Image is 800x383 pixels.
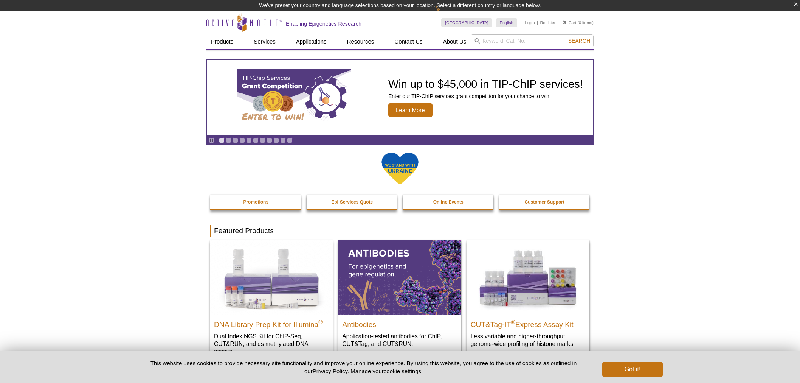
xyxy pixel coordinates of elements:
a: Go to slide 10 [280,137,286,143]
a: Products [206,34,238,49]
span: Learn More [388,103,433,117]
sup: ® [511,319,515,325]
a: [GEOGRAPHIC_DATA] [441,18,492,27]
img: Change Here [436,6,456,23]
strong: Online Events [433,199,464,205]
li: | [537,18,538,27]
img: TIP-ChIP Services Grant Competition [237,69,351,126]
a: Go to slide 8 [267,137,272,143]
h2: Featured Products [210,225,590,237]
a: Promotions [210,195,302,209]
p: Application-tested antibodies for ChIP, CUT&Tag, and CUT&RUN. [342,332,457,348]
input: Keyword, Cat. No. [471,34,594,47]
a: TIP-ChIP Services Grant Competition Win up to $45,000 in TIP-ChIP services! Enter our TIP-ChIP se... [207,60,593,135]
a: CUT&Tag-IT® Express Assay Kit CUT&Tag-IT®Express Assay Kit Less variable and higher-throughput ge... [467,240,589,355]
button: cookie settings [384,368,421,374]
a: Go to slide 7 [260,137,265,143]
img: All Antibodies [338,240,461,314]
h2: Enabling Epigenetics Research [286,20,361,27]
li: (0 items) [563,18,594,27]
a: Customer Support [499,195,591,209]
a: Privacy Policy [313,368,347,374]
a: Online Events [403,195,494,209]
a: Toggle autoplay [209,137,214,143]
a: Login [525,20,535,25]
a: English [496,18,517,27]
img: Your Cart [563,20,566,24]
a: DNA Library Prep Kit for Illumina DNA Library Prep Kit for Illumina® Dual Index NGS Kit for ChIP-... [210,240,333,363]
a: Go to slide 2 [226,137,231,143]
a: Register [540,20,555,25]
a: Go to slide 1 [219,137,225,143]
a: Go to slide 11 [287,137,293,143]
img: We Stand With Ukraine [381,152,419,185]
a: Services [249,34,280,49]
span: Search [568,38,590,44]
h2: Antibodies [342,317,457,329]
h2: DNA Library Prep Kit for Illumina [214,317,329,329]
sup: ® [318,319,323,325]
a: Applications [291,34,331,49]
a: Go to slide 6 [253,137,259,143]
a: Contact Us [390,34,427,49]
strong: Epi-Services Quote [331,199,373,205]
p: Enter our TIP-ChIP services grant competition for your chance to win. [388,93,583,100]
a: Go to slide 9 [273,137,279,143]
img: CUT&Tag-IT® Express Assay Kit [467,240,589,314]
p: Less variable and higher-throughput genome-wide profiling of histone marks​. [471,332,586,348]
button: Search [566,37,592,44]
h2: Win up to $45,000 in TIP-ChIP services! [388,78,583,90]
strong: Promotions [243,199,268,205]
a: Epi-Services Quote [307,195,398,209]
article: TIP-ChIP Services Grant Competition [207,60,593,135]
img: DNA Library Prep Kit for Illumina [210,240,333,314]
a: About Us [439,34,471,49]
a: Go to slide 4 [239,137,245,143]
strong: Customer Support [525,199,564,205]
a: Go to slide 3 [233,137,238,143]
button: Got it! [602,362,663,377]
a: All Antibodies Antibodies Application-tested antibodies for ChIP, CUT&Tag, and CUT&RUN. [338,240,461,355]
h2: CUT&Tag-IT Express Assay Kit [471,317,586,329]
p: This website uses cookies to provide necessary site functionality and improve your online experie... [137,359,590,375]
p: Dual Index NGS Kit for ChIP-Seq, CUT&RUN, and ds methylated DNA assays. [214,332,329,355]
a: Resources [343,34,379,49]
a: Cart [563,20,576,25]
a: Go to slide 5 [246,137,252,143]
